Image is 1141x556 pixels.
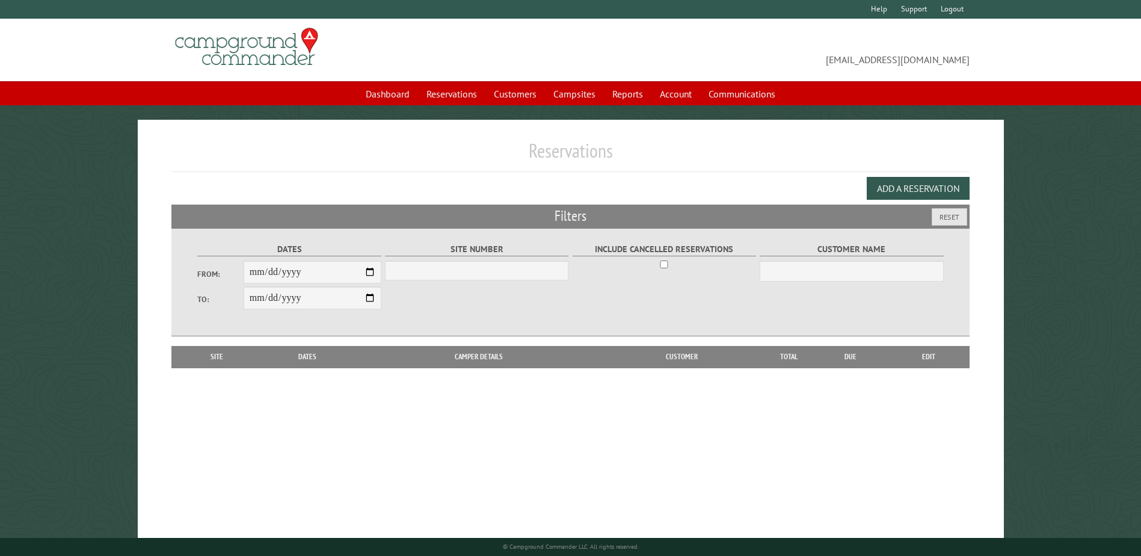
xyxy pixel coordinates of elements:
[171,23,322,70] img: Campground Commander
[546,82,603,105] a: Campsites
[177,346,256,368] th: Site
[813,346,888,368] th: Due
[598,346,764,368] th: Customer
[419,82,484,105] a: Reservations
[932,208,967,226] button: Reset
[197,242,381,256] label: Dates
[701,82,783,105] a: Communications
[171,139,969,172] h1: Reservations
[760,242,943,256] label: Customer Name
[487,82,544,105] a: Customers
[358,82,417,105] a: Dashboard
[503,543,639,551] small: © Campground Commander LLC. All rights reserved.
[571,33,970,67] span: [EMAIL_ADDRESS][DOMAIN_NAME]
[867,177,970,200] button: Add a Reservation
[605,82,650,105] a: Reports
[385,242,568,256] label: Site Number
[171,205,969,227] h2: Filters
[888,346,970,368] th: Edit
[359,346,598,368] th: Camper Details
[573,242,756,256] label: Include Cancelled Reservations
[764,346,813,368] th: Total
[197,268,243,280] label: From:
[256,346,359,368] th: Dates
[653,82,699,105] a: Account
[197,294,243,305] label: To:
